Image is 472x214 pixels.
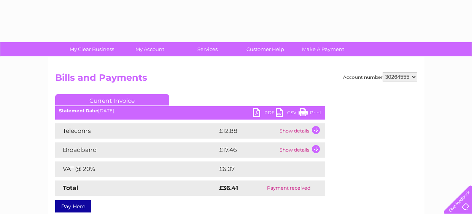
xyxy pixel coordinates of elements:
[252,180,325,196] td: Payment received
[118,42,181,56] a: My Account
[60,42,123,56] a: My Clear Business
[55,200,91,212] a: Pay Here
[59,108,98,113] b: Statement Date:
[276,108,299,119] a: CSV
[55,72,417,87] h2: Bills and Payments
[299,108,321,119] a: Print
[253,108,276,119] a: PDF
[217,161,307,177] td: £6.07
[219,184,238,192] strong: £36.41
[63,184,78,192] strong: Total
[55,161,217,177] td: VAT @ 20%
[55,123,217,139] td: Telecoms
[176,42,239,56] a: Services
[234,42,297,56] a: Customer Help
[292,42,354,56] a: Make A Payment
[217,123,278,139] td: £12.88
[278,123,325,139] td: Show details
[343,72,417,81] div: Account number
[217,142,278,158] td: £17.46
[55,94,169,105] a: Current Invoice
[55,142,217,158] td: Broadband
[55,108,325,113] div: [DATE]
[278,142,325,158] td: Show details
